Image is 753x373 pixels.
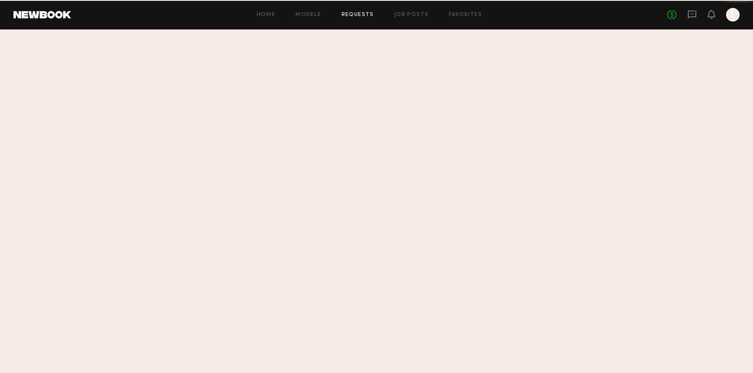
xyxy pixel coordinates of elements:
[726,8,740,21] a: E
[257,12,276,18] a: Home
[342,12,374,18] a: Requests
[394,12,429,18] a: Job Posts
[449,12,482,18] a: Favorites
[295,12,321,18] a: Models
